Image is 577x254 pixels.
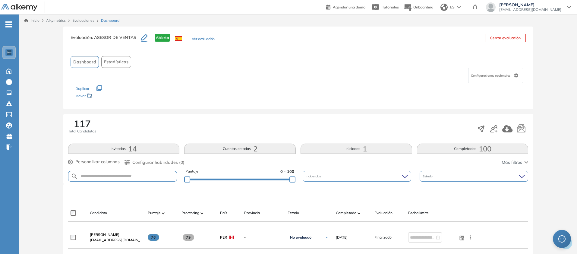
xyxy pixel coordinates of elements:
h3: Evaluación [71,34,141,46]
span: PER [220,235,227,240]
img: [missing "en.ARROW_ALT" translation] [358,212,361,214]
span: 76 [148,234,159,241]
span: Abierta [155,34,170,42]
img: ESP [175,36,182,41]
span: Más filtros [502,159,522,166]
span: Finalizado [374,235,392,240]
span: Fecha límite [408,210,429,216]
span: Configuraciones opcionales [471,73,512,78]
span: [EMAIL_ADDRESS][DOMAIN_NAME] [90,237,143,243]
span: Dashboard [73,59,96,65]
img: Ícono de flecha [325,236,329,239]
span: Personalizar columnas [75,159,120,165]
span: Dashboard [101,18,119,23]
span: : ASESOR DE VENTAS [92,35,136,40]
button: Cerrar evaluación [485,34,526,42]
span: Incidencias [306,174,322,179]
img: [missing "en.ARROW_ALT" translation] [200,212,203,214]
button: Configurar habilidades (0) [125,159,184,166]
span: Alkymetrics [46,18,66,23]
span: [EMAIL_ADDRESS][DOMAIN_NAME] [499,7,561,12]
img: arrow [457,6,461,8]
span: Completado [336,210,356,216]
span: Puntaje [148,210,161,216]
div: Estado [420,171,528,182]
button: Iniciadas1 [301,144,412,154]
span: Proctoring [181,210,199,216]
span: Configurar habilidades (0) [132,159,184,166]
span: Evaluación [374,210,393,216]
span: [DATE] [336,235,348,240]
button: Onboarding [404,1,433,14]
a: Agendar una demo [326,3,365,10]
div: Configuraciones opcionales [468,68,523,83]
a: Inicio [24,18,39,23]
span: Tutoriales [382,5,399,9]
span: message [558,235,566,243]
button: Invitados14 [68,144,180,154]
button: Personalizar columnas [68,159,120,165]
div: Incidencias [303,171,411,182]
button: Estadísticas [101,56,131,68]
span: 79 [183,234,194,241]
button: Cuentas creadas2 [184,144,296,154]
button: Ver evaluación [192,36,215,43]
span: No evaluado [290,235,311,240]
span: Provincia [244,210,260,216]
a: Evaluaciones [72,18,94,23]
span: Onboarding [413,5,433,9]
span: Total Candidatos [68,129,96,134]
img: world [440,4,448,11]
img: SEARCH_ALT [71,173,78,180]
span: País [220,210,227,216]
span: Agendar una demo [333,5,365,9]
span: Estado [423,174,434,179]
span: [PERSON_NAME] [90,232,119,237]
span: Duplicar [75,86,89,91]
img: Logo [1,4,37,11]
button: Completadas100 [417,144,528,154]
span: Candidato [90,210,107,216]
span: Estado [288,210,299,216]
span: Puntaje [185,169,198,174]
span: [PERSON_NAME] [499,2,561,7]
span: Estadísticas [104,59,128,65]
img: PER [229,236,234,239]
button: Dashboard [71,56,99,68]
span: 117 [74,119,91,129]
span: - [244,235,283,240]
a: [PERSON_NAME] [90,232,143,237]
span: ES [450,5,455,10]
img: https://assets.alkemy.org/workspaces/1802/d452bae4-97f6-47ab-b3bf-1c40240bc960.jpg [7,50,11,55]
div: Mover [75,91,136,102]
i: - [5,24,12,25]
img: [missing "en.ARROW_ALT" translation] [162,212,165,214]
button: Más filtros [502,159,528,166]
span: 0 - 100 [280,169,294,174]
